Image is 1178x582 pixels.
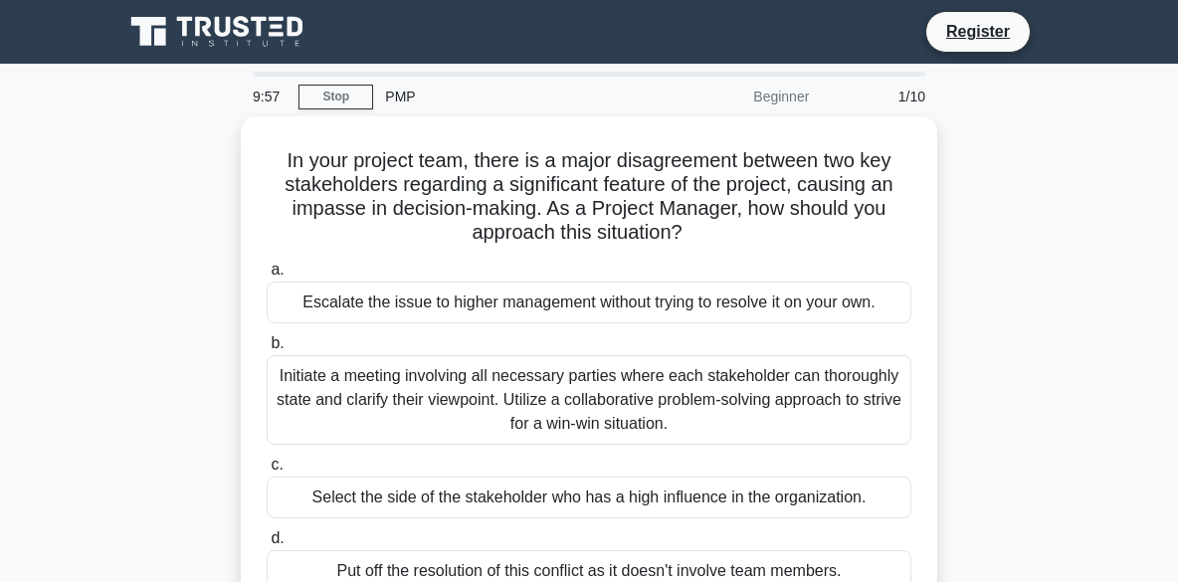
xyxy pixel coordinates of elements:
div: Select the side of the stakeholder who has a high influence in the organization. [267,477,911,518]
h5: In your project team, there is a major disagreement between two key stakeholders regarding a sign... [265,148,913,246]
span: b. [271,334,284,351]
div: PMP [373,77,647,116]
div: 9:57 [241,77,298,116]
div: 1/10 [821,77,937,116]
a: Register [934,19,1022,44]
a: Stop [298,85,373,109]
span: d. [271,529,284,546]
div: Beginner [647,77,821,116]
div: Initiate a meeting involving all necessary parties where each stakeholder can thoroughly state an... [267,355,911,445]
span: c. [271,456,283,473]
span: a. [271,261,284,278]
div: Escalate the issue to higher management without trying to resolve it on your own. [267,282,911,323]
